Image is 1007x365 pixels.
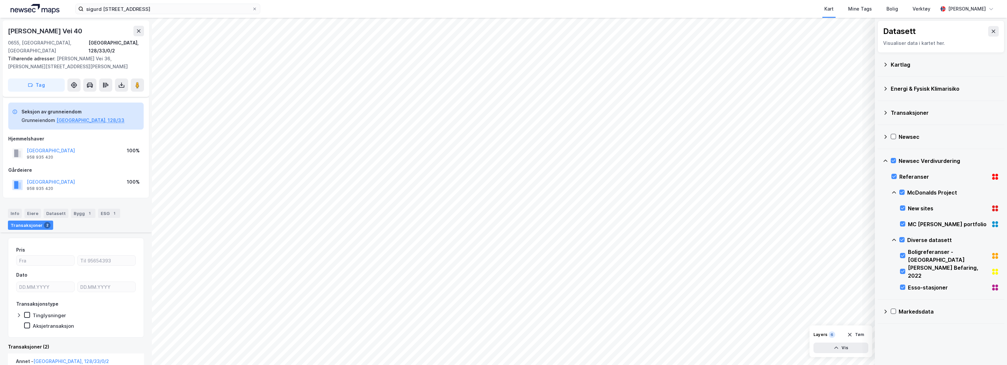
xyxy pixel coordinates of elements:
[21,108,125,116] div: Seksjon av grunneiendom
[899,133,999,141] div: Newsec
[948,5,986,13] div: [PERSON_NAME]
[33,358,109,364] a: [GEOGRAPHIC_DATA], 128/33/0/2
[127,178,140,186] div: 100%
[829,331,835,338] div: 6
[8,135,144,143] div: Hjemmelshaver
[16,246,25,254] div: Pris
[891,61,999,69] div: Kartlag
[44,209,68,218] div: Datasett
[843,329,868,340] button: Tøm
[974,333,1007,365] div: Kontrollprogram for chat
[8,55,139,71] div: [PERSON_NAME] Vei 36, [PERSON_NAME][STREET_ADDRESS][PERSON_NAME]
[33,323,74,329] div: Aksjetransaksjon
[27,186,53,191] div: 958 935 420
[824,5,834,13] div: Kart
[813,343,868,353] button: Vis
[127,147,140,155] div: 100%
[974,333,1007,365] iframe: Chat Widget
[8,26,84,36] div: [PERSON_NAME] Vei 40
[24,209,41,218] div: Eiere
[16,300,58,308] div: Transaksjonstype
[11,4,59,14] img: logo.a4113a55bc3d86da70a041830d287a7e.svg
[813,332,827,337] div: Layers
[883,39,999,47] div: Visualiser data i kartet her.
[907,189,999,197] div: McDonalds Project
[44,222,51,228] div: 2
[8,39,89,55] div: 0655, [GEOGRAPHIC_DATA], [GEOGRAPHIC_DATA]
[908,204,989,212] div: New sites
[78,256,135,265] input: Til 95654393
[89,39,144,55] div: [GEOGRAPHIC_DATA], 128/33/0/2
[16,271,27,279] div: Dato
[21,116,55,124] div: Grunneiendom
[8,209,22,218] div: Info
[17,256,74,265] input: Fra
[98,209,120,218] div: ESG
[27,155,53,160] div: 958 935 420
[84,4,252,14] input: Søk på adresse, matrikkel, gårdeiere, leietakere eller personer
[17,282,74,292] input: DD.MM.YYYY
[8,166,144,174] div: Gårdeiere
[71,209,95,218] div: Bygg
[891,109,999,117] div: Transaksjoner
[908,264,989,280] div: [PERSON_NAME] Befaring, 2022
[907,236,999,244] div: Diverse datasett
[8,78,65,92] button: Tag
[8,343,144,351] div: Transaksjoner (2)
[899,157,999,165] div: Newsec Verdivurdering
[908,248,989,264] div: Boligreferanser - [GEOGRAPHIC_DATA]
[891,85,999,93] div: Energi & Fysisk Klimarisiko
[78,282,135,292] input: DD.MM.YYYY
[8,221,53,230] div: Transaksjoner
[33,312,66,319] div: Tinglysninger
[56,116,125,124] button: [GEOGRAPHIC_DATA], 128/33
[899,173,989,181] div: Referanser
[848,5,872,13] div: Mine Tags
[886,5,898,13] div: Bolig
[111,210,118,217] div: 1
[86,210,93,217] div: 1
[908,284,989,291] div: Esso-stasjoner
[899,308,999,316] div: Markedsdata
[883,26,916,37] div: Datasett
[913,5,930,13] div: Verktøy
[8,56,57,61] span: Tilhørende adresser:
[908,220,989,228] div: MC [PERSON_NAME] portfolio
